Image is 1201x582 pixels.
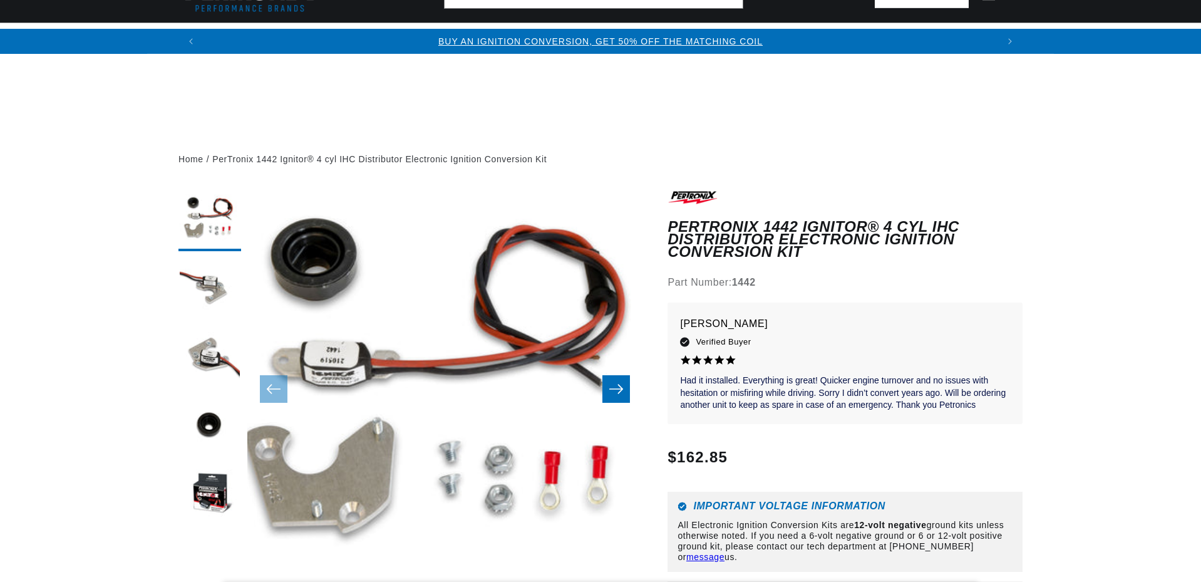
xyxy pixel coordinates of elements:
[696,335,751,349] span: Verified Buyer
[668,446,728,469] span: $162.85
[178,395,241,458] button: Load image 4 in gallery view
[178,257,241,320] button: Load image 2 in gallery view
[680,315,1010,333] p: [PERSON_NAME]
[178,189,241,251] button: Load image 1 in gallery view
[212,152,547,166] a: PerTronix 1442 Ignitor® 4 cyl IHC Distributor Electronic Ignition Conversion Kit
[680,375,1010,412] p: Had it installed. Everything is great! Quicker engine turnover and no issues with hesitation or m...
[178,464,241,527] button: Load image 5 in gallery view
[678,520,1013,562] p: All Electronic Ignition Conversion Kits are ground kits unless otherwise noted. If you need a 6-v...
[178,152,1023,166] nav: breadcrumbs
[686,552,724,562] a: message
[997,29,1023,54] button: Translation missing: en.sections.announcements.next_announcement
[178,29,204,54] button: Translation missing: en.sections.announcements.previous_announcement
[1007,23,1094,53] summary: Motorcycle
[887,23,1006,53] summary: Spark Plug Wires
[732,277,756,288] strong: 1442
[854,520,926,530] strong: 12-volt negative
[602,375,630,403] button: Slide right
[678,502,1013,511] h6: Important Voltage Information
[669,23,764,53] summary: Engine Swaps
[178,23,314,53] summary: Ignition Conversions
[764,23,887,53] summary: Battery Products
[668,274,1023,291] div: Part Number:
[668,221,1023,259] h1: PerTronix 1442 Ignitor® 4 cyl IHC Distributor Electronic Ignition Conversion Kit
[260,375,287,403] button: Slide left
[314,23,452,53] summary: Coils & Distributors
[452,23,669,53] summary: Headers, Exhausts & Components
[178,326,241,389] button: Load image 3 in gallery view
[178,152,204,166] a: Home
[438,36,763,46] a: BUY AN IGNITION CONVERSION, GET 50% OFF THE MATCHING COIL
[204,34,997,48] div: Announcement
[147,29,1054,54] slideshow-component: Translation missing: en.sections.announcements.announcement_bar
[204,34,997,48] div: 1 of 3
